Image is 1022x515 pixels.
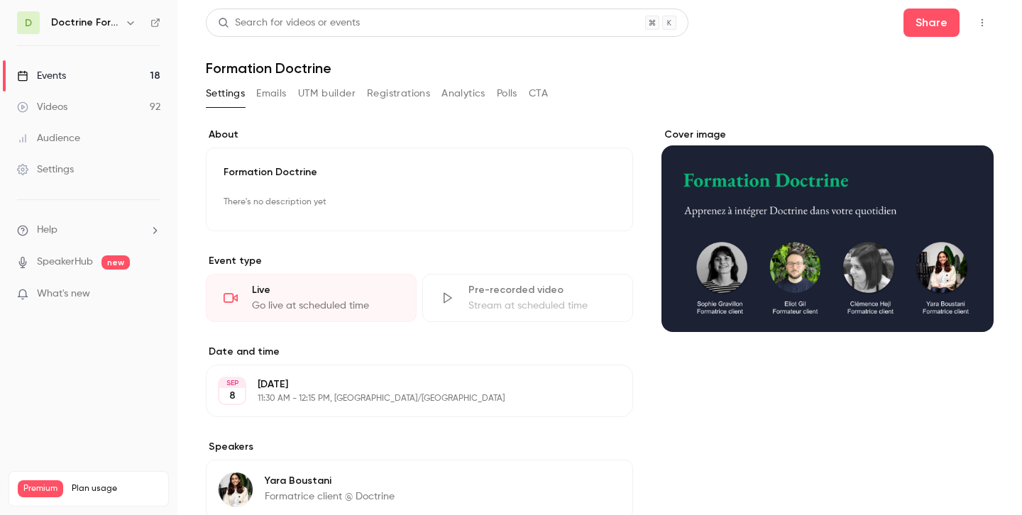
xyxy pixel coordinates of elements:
button: CTA [529,82,548,105]
h6: Doctrine Formation Avocats [51,16,119,30]
p: Formatrice client @ Doctrine [265,489,395,504]
div: Live [252,283,399,297]
p: [DATE] [258,377,558,392]
label: About [206,128,633,142]
p: Yara Boustani [265,474,395,488]
div: Settings [17,162,74,177]
label: Speakers [206,440,633,454]
div: Pre-recorded videoStream at scheduled time [422,274,633,322]
iframe: Noticeable Trigger [143,288,160,301]
div: Go live at scheduled time [252,299,399,313]
label: Date and time [206,345,633,359]
a: SpeakerHub [37,255,93,270]
div: Audience [17,131,80,145]
img: Yara Boustani [219,472,253,506]
button: Registrations [367,82,430,105]
p: Formation Doctrine [224,165,615,179]
span: Plan usage [72,483,160,494]
div: Search for videos or events [218,16,360,31]
button: Share [903,9,960,37]
div: LiveGo live at scheduled time [206,274,417,322]
span: What's new [37,287,90,301]
button: Analytics [441,82,485,105]
div: Pre-recorded video [468,283,615,297]
p: 11:30 AM - 12:15 PM, [GEOGRAPHIC_DATA]/[GEOGRAPHIC_DATA] [258,393,558,404]
span: Premium [18,480,63,497]
span: D [25,16,32,31]
button: UTM builder [298,82,356,105]
section: Cover image [661,128,994,332]
button: Settings [206,82,245,105]
span: Help [37,223,57,238]
p: There's no description yet [224,191,615,214]
p: 8 [229,389,236,403]
label: Cover image [661,128,994,142]
button: Emails [256,82,286,105]
span: new [101,255,130,270]
button: Polls [497,82,517,105]
li: help-dropdown-opener [17,223,160,238]
div: Events [17,69,66,83]
div: Videos [17,100,67,114]
h1: Formation Doctrine [206,60,994,77]
div: SEP [219,378,245,388]
div: Stream at scheduled time [468,299,615,313]
p: Event type [206,254,633,268]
